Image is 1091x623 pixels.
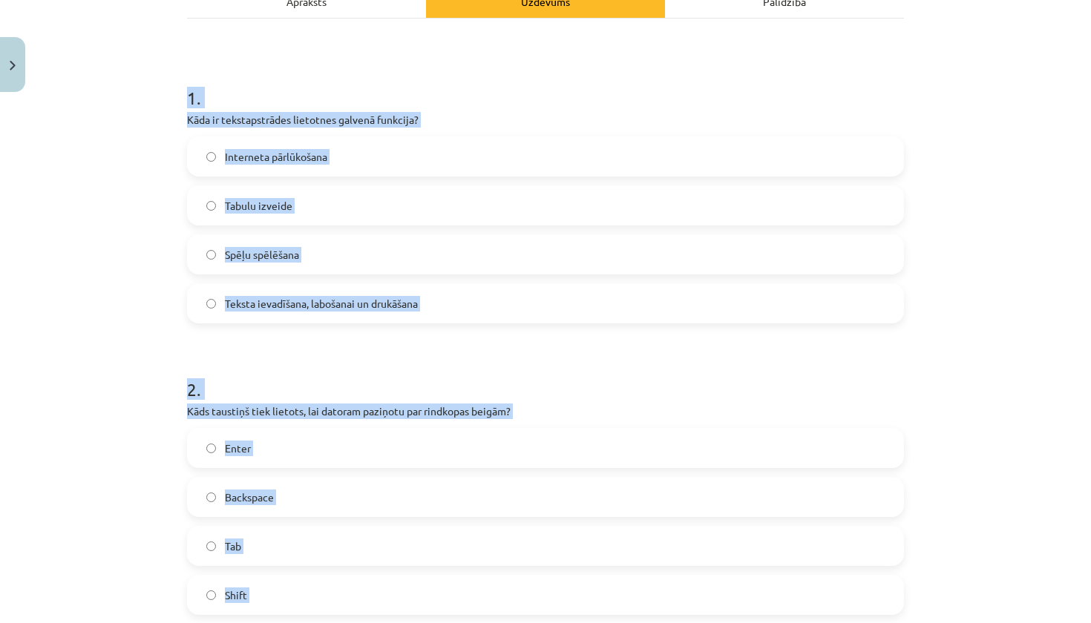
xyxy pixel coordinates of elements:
[206,492,216,502] input: Backspace
[225,198,292,214] span: Tabulu izveide
[206,444,216,453] input: Enter
[225,247,299,263] span: Spēļu spēlēšana
[225,149,327,165] span: Interneta pārlūkošana
[206,590,216,600] input: Shift
[225,296,418,311] span: Teksta ievadīšana, labošanai un drukāšana
[206,201,216,211] input: Tabulu izveide
[10,61,16,70] img: icon-close-lesson-0947bae3869378f0d4975bcd49f059093ad1ed9edebbc8119c70593378902aed.svg
[225,489,274,505] span: Backspace
[187,403,904,419] p: Kāds taustiņš tiek lietots, lai datoram paziņotu par rindkopas beigām?
[206,250,216,260] input: Spēļu spēlēšana
[187,353,904,399] h1: 2 .
[187,112,904,128] p: Kāda ir tekstapstrādes lietotnes galvenā funkcija?
[187,62,904,108] h1: 1 .
[225,441,251,456] span: Enter
[225,538,241,554] span: Tab
[225,587,247,603] span: Shift
[206,152,216,162] input: Interneta pārlūkošana
[206,541,216,551] input: Tab
[206,299,216,309] input: Teksta ievadīšana, labošanai un drukāšana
